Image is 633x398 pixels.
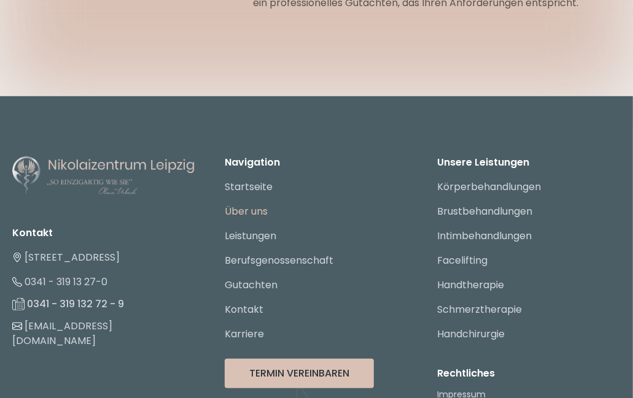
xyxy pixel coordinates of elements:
a: Handtherapie [438,278,505,292]
p: Unsere Leistungen [438,155,621,170]
a: Über uns [225,204,268,218]
p: Rechtliches [438,366,621,381]
li: Kontakt [12,226,195,240]
a: Startseite [225,180,273,194]
a: Körperbehandlungen [438,180,542,194]
a: Schmerztherapie [438,302,522,316]
a: [STREET_ADDRESS] [12,250,120,264]
a: Berufsgenossenschaft [225,253,333,267]
a: 0341 - 319 13 27-0 [12,275,107,289]
li: 0341 - 319 132 72 - 9 [12,294,195,314]
a: Gutachten [225,278,278,292]
a: [EMAIL_ADDRESS][DOMAIN_NAME] [12,319,112,348]
a: Leistungen [225,229,276,243]
a: Facelifting [438,253,488,267]
a: Kontakt [225,302,263,316]
button: Termin Vereinbaren [225,359,374,388]
p: Navigation [225,155,408,170]
a: Brustbehandlungen [438,204,533,218]
img: Nikolaizentrum Leipzig - Logo [12,155,195,196]
a: Intimbehandlungen [438,229,532,243]
a: Karriere [225,327,264,341]
a: Handchirurgie [438,327,505,341]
